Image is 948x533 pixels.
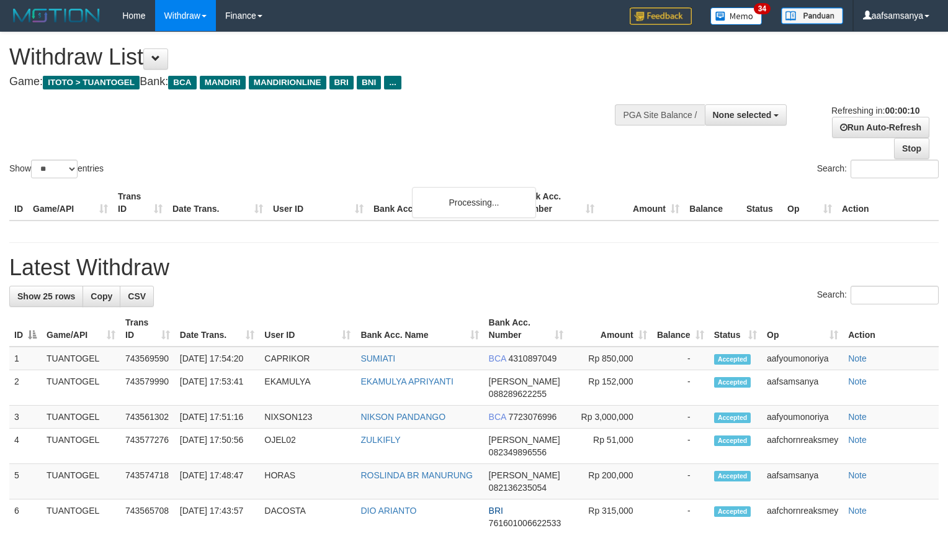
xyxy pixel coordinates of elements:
[355,311,483,347] th: Bank Acc. Name: activate to sort column ascending
[848,376,867,386] a: Note
[28,185,113,221] th: Game/API
[360,376,453,386] a: EKAMULYA APRIYANTI
[754,3,771,14] span: 34
[369,185,514,221] th: Bank Acc. Name
[120,464,175,499] td: 743574718
[509,412,557,422] span: Copy 7723076996 to clipboard
[249,76,326,89] span: MANDIRIONLINE
[360,435,400,445] a: ZULKIFLY
[360,470,472,480] a: ROSLINDA BR MANURUNG
[9,185,28,221] th: ID
[489,470,560,480] span: [PERSON_NAME]
[762,464,843,499] td: aafsamsanya
[489,506,503,516] span: BRI
[259,464,355,499] td: HORAS
[894,138,929,159] a: Stop
[489,483,547,493] span: Copy 082136235054 to clipboard
[489,412,506,422] span: BCA
[9,286,83,307] a: Show 25 rows
[848,435,867,445] a: Note
[9,406,42,429] td: 3
[705,104,787,125] button: None selected
[42,406,120,429] td: TUANTOGEL
[714,377,751,388] span: Accepted
[684,185,741,221] th: Balance
[837,185,939,221] th: Action
[83,286,120,307] a: Copy
[357,76,381,89] span: BNI
[843,311,939,347] th: Action
[832,117,929,138] a: Run Auto-Refresh
[489,353,506,363] span: BCA
[113,185,168,221] th: Trans ID
[268,185,369,221] th: User ID
[42,464,120,499] td: TUANTOGEL
[714,412,751,423] span: Accepted
[817,160,939,178] label: Search:
[568,370,652,406] td: Rp 152,000
[175,347,260,370] td: [DATE] 17:54:20
[9,160,104,178] label: Show entries
[168,76,196,89] span: BCA
[120,429,175,464] td: 743577276
[568,464,652,499] td: Rp 200,000
[652,406,709,429] td: -
[630,7,692,25] img: Feedback.jpg
[762,311,843,347] th: Op: activate to sort column ascending
[817,286,939,304] label: Search:
[713,110,772,120] span: None selected
[714,471,751,481] span: Accepted
[568,429,652,464] td: Rp 51,000
[42,347,120,370] td: TUANTOGEL
[91,291,112,301] span: Copy
[762,429,843,464] td: aafchornreaksmey
[175,311,260,347] th: Date Trans.: activate to sort column ascending
[9,76,620,88] h4: Game: Bank:
[652,464,709,499] td: -
[652,370,709,406] td: -
[259,370,355,406] td: EKAMULYA
[762,370,843,406] td: aafsamsanya
[489,376,560,386] span: [PERSON_NAME]
[489,435,560,445] span: [PERSON_NAME]
[782,185,837,221] th: Op
[615,104,704,125] div: PGA Site Balance /
[42,311,120,347] th: Game/API: activate to sort column ascending
[568,347,652,370] td: Rp 850,000
[781,7,843,24] img: panduan.png
[652,429,709,464] td: -
[848,412,867,422] a: Note
[568,406,652,429] td: Rp 3,000,000
[17,291,75,301] span: Show 25 rows
[329,76,354,89] span: BRI
[831,106,919,116] span: Refreshing in:
[175,406,260,429] td: [DATE] 17:51:16
[714,435,751,446] span: Accepted
[360,506,416,516] a: DIO ARIANTO
[120,286,154,307] a: CSV
[489,518,561,528] span: Copy 761601006622533 to clipboard
[848,470,867,480] a: Note
[714,354,751,365] span: Accepted
[31,160,78,178] select: Showentries
[120,311,175,347] th: Trans ID: activate to sort column ascending
[43,76,140,89] span: ITOTO > TUANTOGEL
[259,311,355,347] th: User ID: activate to sort column ascending
[599,185,684,221] th: Amount
[175,370,260,406] td: [DATE] 17:53:41
[484,311,569,347] th: Bank Acc. Number: activate to sort column ascending
[710,7,762,25] img: Button%20Memo.svg
[489,447,547,457] span: Copy 082349896556 to clipboard
[709,311,762,347] th: Status: activate to sort column ascending
[762,406,843,429] td: aafyoumonoriya
[128,291,146,301] span: CSV
[9,370,42,406] td: 2
[120,406,175,429] td: 743561302
[652,347,709,370] td: -
[9,429,42,464] td: 4
[848,353,867,363] a: Note
[200,76,246,89] span: MANDIRI
[9,347,42,370] td: 1
[851,286,939,304] input: Search:
[384,76,401,89] span: ...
